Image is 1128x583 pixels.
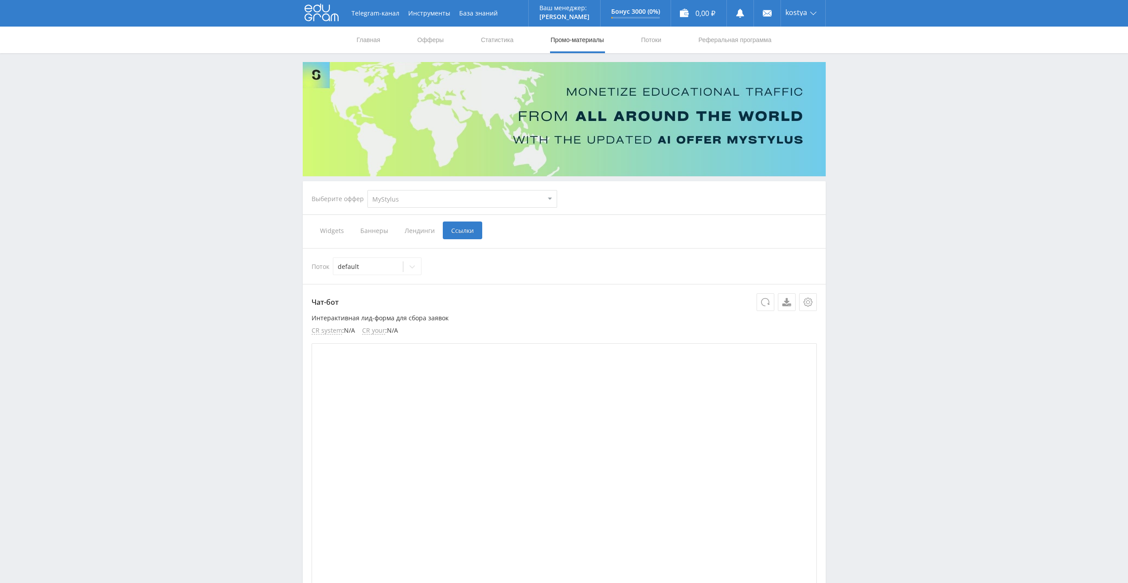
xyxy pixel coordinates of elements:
p: Бонус 3000 (0%) [611,8,660,15]
p: Интерактивная лид-форма для сбора заявок [312,315,817,322]
a: Статистика [480,27,515,53]
a: Скачать [778,293,796,311]
p: Чат-бот [312,293,817,311]
img: Banner [303,62,826,176]
div: Поток [312,257,817,275]
span: CR system [312,327,342,334]
a: Потоки [640,27,662,53]
a: Промо-материалы [550,27,605,53]
div: Выберите оффер [312,195,367,202]
li: : N/A [312,327,355,334]
span: Баннеры [352,222,396,239]
span: CR your [362,327,385,334]
span: kostya [785,9,807,16]
p: Ваш менеджер: [539,4,589,12]
span: Ссылки [443,222,482,239]
button: Настройки [799,293,817,311]
li: : N/A [362,327,398,334]
button: Обновить [757,293,774,311]
a: Офферы [417,27,445,53]
span: Лендинги [396,222,443,239]
a: Реферальная программа [698,27,773,53]
p: [PERSON_NAME] [539,13,589,20]
a: Главная [356,27,381,53]
span: Widgets [312,222,352,239]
